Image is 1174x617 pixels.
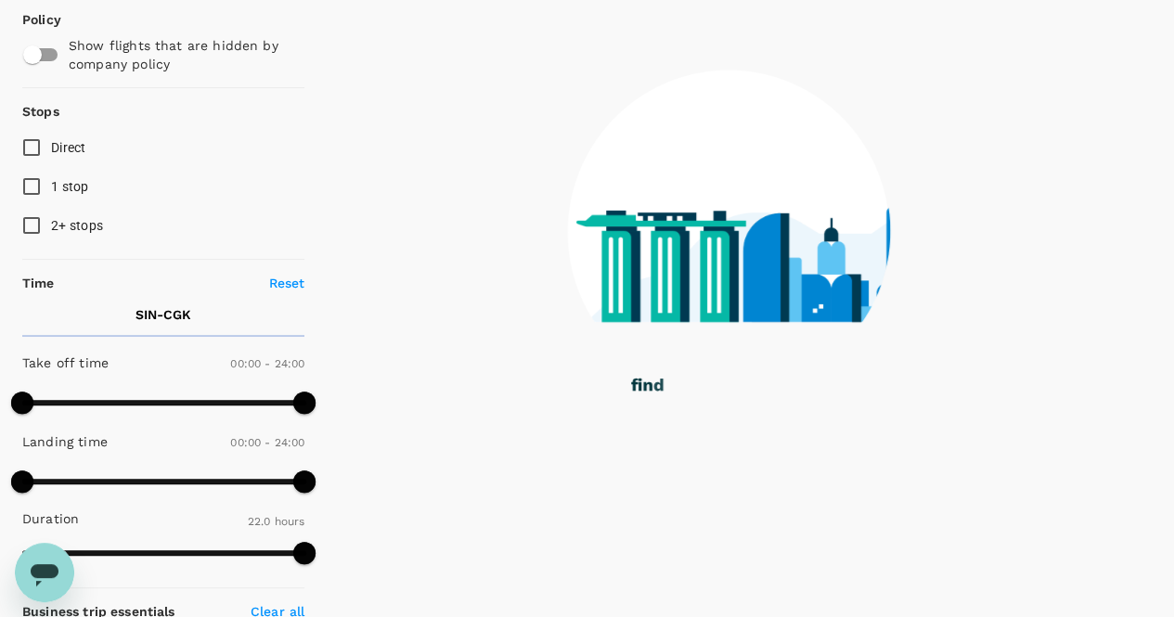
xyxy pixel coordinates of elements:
p: Duration [22,509,79,528]
span: 1 stop [51,179,89,194]
p: Take off time [22,353,109,372]
p: SIN - CGK [135,305,191,324]
p: Show flights that are hidden by company policy [69,36,292,73]
span: Direct [51,140,86,155]
span: 2+ stops [51,218,103,233]
span: 00:00 - 24:00 [230,357,304,370]
p: Time [22,274,55,292]
p: Reset [269,274,305,292]
strong: Stops [22,104,59,119]
span: 00:00 - 24:00 [230,436,304,449]
p: Landing time [22,432,108,451]
g: finding your flights [631,379,792,395]
span: 22.0 hours [248,515,305,528]
iframe: Button to launch messaging window [15,543,74,602]
p: Policy [22,10,39,29]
